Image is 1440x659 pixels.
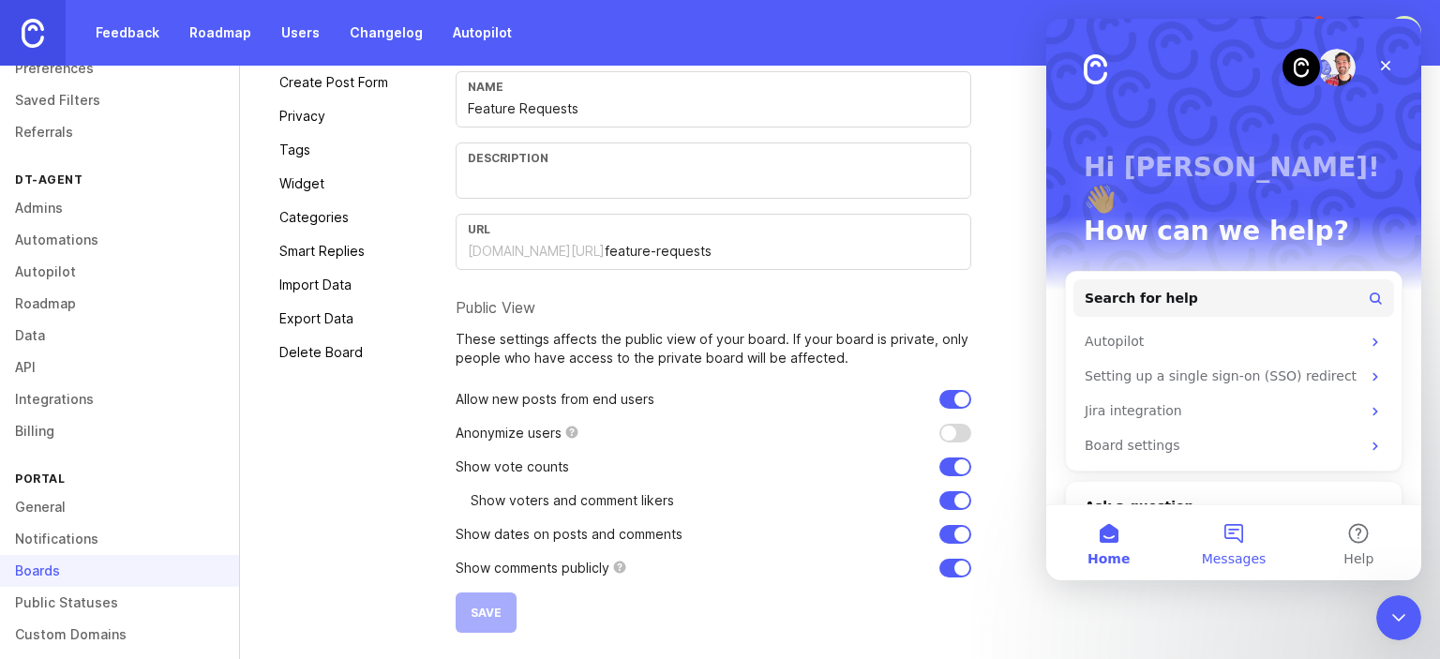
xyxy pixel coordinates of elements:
iframe: Intercom live chat [1046,19,1421,580]
button: M [1387,16,1421,50]
a: Export Data [268,304,399,334]
a: Smart Replies [268,236,399,266]
a: Roadmap [178,16,262,50]
a: Create Post Form [268,67,399,97]
a: Feedback [84,16,171,50]
img: Canny Home [22,19,44,48]
div: [DOMAIN_NAME][URL] [468,242,605,261]
a: Import Data [268,270,399,300]
div: Public View [456,300,971,315]
p: These settings affects the public view of your board. If your board is private, only people who h... [456,330,971,367]
a: Widget [268,169,399,199]
p: Show comments publicly [456,559,609,577]
p: Show voters and comment likers [471,491,674,510]
div: Description [468,151,959,165]
a: Changelog [338,16,434,50]
p: Allow new posts from end users [456,390,654,409]
a: Users [270,16,331,50]
p: Show vote counts [456,457,569,476]
a: Privacy [268,101,399,131]
a: Autopilot [442,16,523,50]
p: Anonymize users [456,424,562,442]
div: URL [468,222,959,236]
a: Delete Board [268,337,399,367]
a: Categories [268,202,399,232]
button: 1/5 [1241,16,1275,50]
div: Name [468,80,959,94]
iframe: Intercom live chat [1376,595,1421,640]
p: Show dates on posts and comments [456,525,682,544]
a: Tags [268,135,399,165]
